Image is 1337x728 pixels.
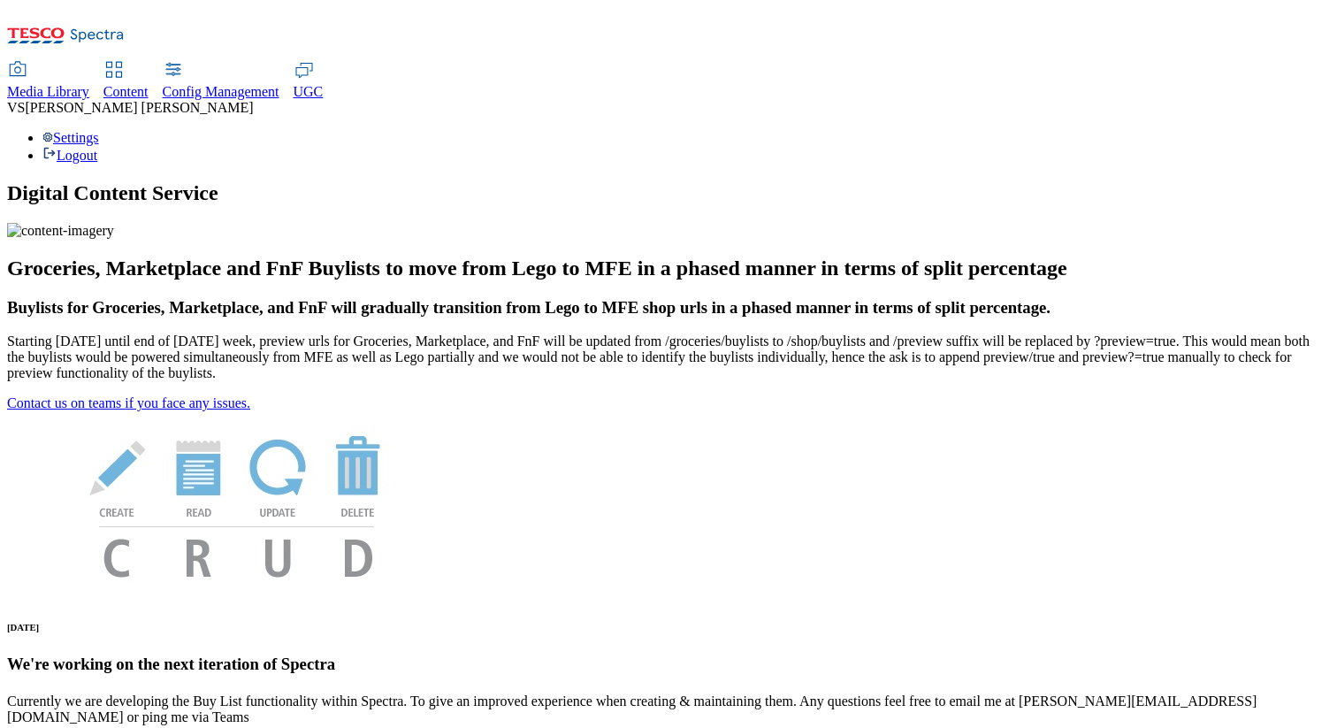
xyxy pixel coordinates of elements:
h6: [DATE] [7,622,1330,632]
h3: Buylists for Groceries, Marketplace, and FnF will gradually transition from Lego to MFE shop urls... [7,298,1330,318]
a: Settings [42,130,99,145]
a: Media Library [7,63,89,100]
a: Content [103,63,149,100]
h3: We're working on the next iteration of Spectra [7,655,1330,674]
a: UGC [294,63,324,100]
span: [PERSON_NAME] [PERSON_NAME] [25,100,253,115]
p: Starting [DATE] until end of [DATE] week, preview urls for Groceries, Marketplace, and FnF will b... [7,333,1330,381]
span: Config Management [163,84,279,99]
img: content-imagery [7,223,114,239]
span: UGC [294,84,324,99]
span: VS [7,100,25,115]
span: Media Library [7,84,89,99]
h2: Groceries, Marketplace and FnF Buylists to move from Lego to MFE in a phased manner in terms of s... [7,257,1330,280]
h1: Digital Content Service [7,181,1330,205]
img: News Image [7,411,467,596]
a: Contact us on teams if you face any issues. [7,395,250,410]
a: Logout [42,148,97,163]
a: Config Management [163,63,279,100]
span: Content [103,84,149,99]
p: Currently we are developing the Buy List functionality within Spectra. To give an improved experi... [7,694,1330,725]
